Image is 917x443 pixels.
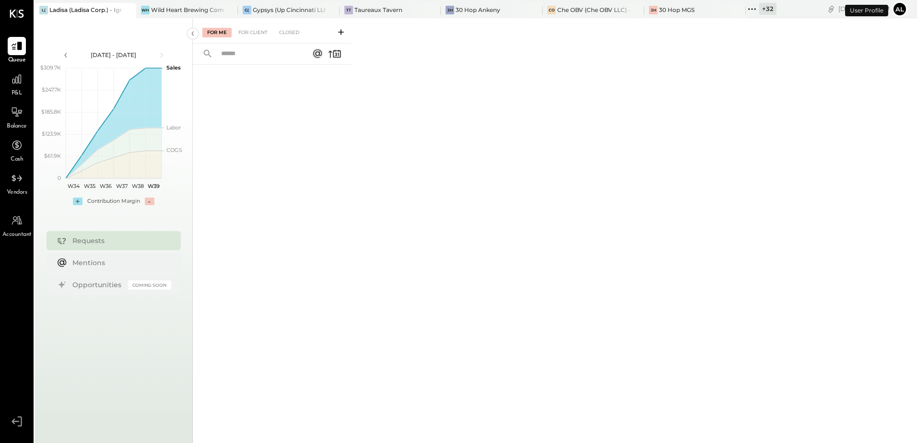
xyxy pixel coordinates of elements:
div: 3H [649,6,658,14]
div: Coming Soon [128,280,171,290]
text: W39 [147,183,159,189]
div: copy link [826,4,836,14]
div: TT [344,6,353,14]
div: For Me [202,28,232,37]
div: Wild Heart Brewing Company [151,6,223,14]
div: L( [39,6,48,14]
div: + 32 [759,3,776,15]
div: Closed [274,28,304,37]
span: Cash [11,155,23,164]
text: $309.7K [40,64,61,71]
div: For Client [234,28,272,37]
a: Accountant [0,211,33,239]
text: COGS [166,147,182,153]
div: Mentions [72,258,166,268]
div: User Profile [845,5,888,16]
span: Accountant [2,231,32,239]
a: Cash [0,136,33,164]
div: 3H [446,6,454,14]
button: Al [892,1,907,17]
div: CO [547,6,556,14]
a: Balance [0,103,33,131]
text: W35 [84,183,95,189]
text: W38 [131,183,143,189]
div: WH [141,6,150,14]
div: Che OBV (Che OBV LLC) - Ignite [557,6,630,14]
div: + [73,198,82,205]
div: 30 Hop Ankeny [456,6,500,14]
text: Labor [166,124,181,131]
div: Ladisa (Ladisa Corp.) - Ignite [49,6,122,14]
div: - [145,198,154,205]
text: $123.9K [42,130,61,137]
text: Sales [166,64,181,71]
text: W34 [68,183,80,189]
div: [DATE] [838,4,890,13]
span: Queue [8,56,26,65]
span: Vendors [7,188,27,197]
a: P&L [0,70,33,98]
text: $185.8K [41,108,61,115]
div: 30 Hop MGS [659,6,694,14]
div: [DATE] - [DATE] [73,51,154,59]
div: Opportunities [72,280,123,290]
text: $61.9K [44,152,61,159]
div: G( [243,6,251,14]
a: Vendors [0,169,33,197]
span: Balance [7,122,27,131]
text: W37 [116,183,127,189]
text: $247.7K [42,86,61,93]
a: Queue [0,37,33,65]
text: 0 [58,175,61,181]
div: Requests [72,236,166,245]
span: P&L [12,89,23,98]
div: Gypsys (Up Cincinnati LLC) - Ignite [253,6,325,14]
text: W36 [99,183,111,189]
div: Contribution Margin [87,198,140,205]
div: Taureaux Tavern [354,6,402,14]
